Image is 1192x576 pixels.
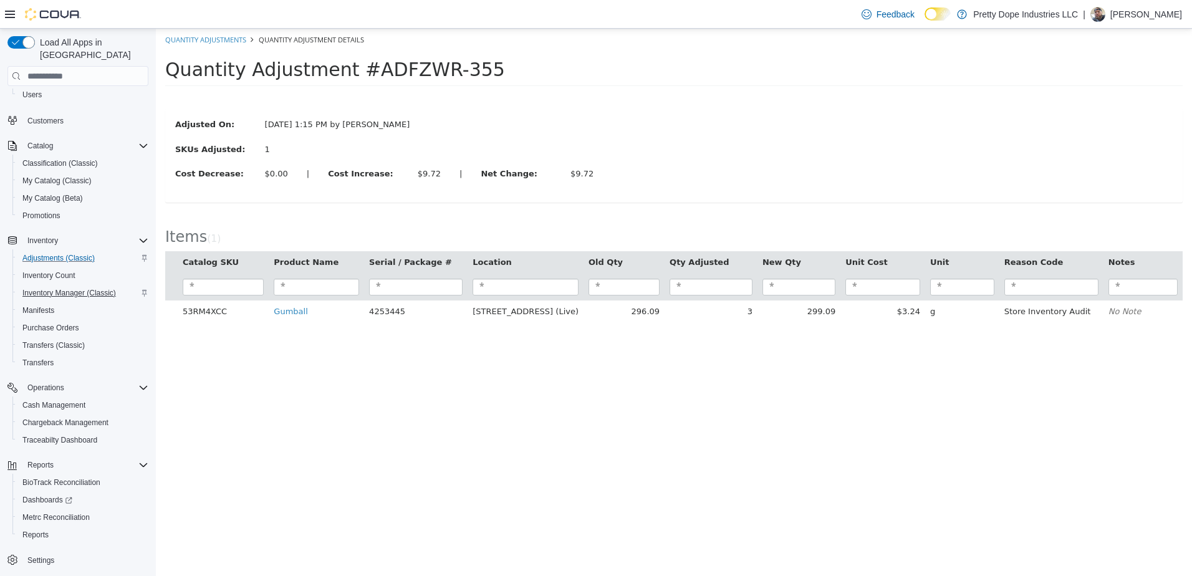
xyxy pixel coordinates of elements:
button: Operations [22,380,69,395]
a: Dashboards [17,492,77,507]
img: Cova [25,8,81,21]
a: Users [17,87,47,102]
span: Cash Management [22,400,85,410]
span: [STREET_ADDRESS] (Live) [317,278,423,287]
span: Classification (Classic) [17,156,148,171]
button: Reports [12,526,153,544]
span: Adjustments (Classic) [17,251,148,266]
button: Location [317,228,358,240]
button: Settings [2,551,153,569]
p: [PERSON_NAME] [1110,7,1182,22]
span: Users [22,90,42,100]
td: 299.09 [602,272,685,294]
button: Product Name [118,228,185,240]
td: $3.24 [685,272,769,294]
button: Inventory [2,232,153,249]
span: My Catalog (Classic) [17,173,148,188]
span: Dashboards [22,495,72,505]
div: [DATE] 1:15 PM by [PERSON_NAME] [100,90,269,102]
td: 53RM4XCC [22,272,113,294]
button: Traceabilty Dashboard [12,431,153,449]
button: Metrc Reconciliation [12,509,153,526]
button: Classification (Classic) [12,155,153,172]
span: Purchase Orders [22,323,79,333]
span: Cash Management [17,398,148,413]
a: Classification (Classic) [17,156,103,171]
span: Inventory [27,236,58,246]
a: Manifests [17,303,59,318]
span: My Catalog (Beta) [17,191,148,206]
span: Dashboards [17,492,148,507]
label: Adjusted On: [10,90,100,102]
span: Quantity Adjustment Details [103,6,208,16]
button: Operations [2,379,153,396]
label: Cost Decrease: [10,139,100,151]
p: Pretty Dope Industries LLC [973,7,1078,22]
button: Old Qty [433,228,469,240]
label: Net Change: [315,139,405,151]
span: Transfers [17,355,148,370]
a: Feedback [857,2,920,27]
span: Inventory Count [17,268,148,283]
em: No Note [953,278,986,287]
a: Traceabilty Dashboard [17,433,102,448]
span: Transfers (Classic) [17,338,148,353]
input: Dark Mode [925,7,951,21]
button: Inventory Manager (Classic) [12,284,153,302]
a: Cash Management [17,398,90,413]
a: Settings [22,553,59,568]
a: BioTrack Reconciliation [17,475,105,490]
td: 3 [509,272,602,294]
span: Catalog [22,138,148,153]
span: Reports [27,460,54,470]
a: Quantity Adjustments [9,6,90,16]
span: Customers [27,116,64,126]
button: Catalog [22,138,58,153]
a: Purchase Orders [17,320,84,335]
button: Users [12,86,153,103]
p: | [1083,7,1085,22]
button: My Catalog (Classic) [12,172,153,190]
button: Serial / Package # [213,228,299,240]
span: BioTrack Reconciliation [22,478,100,487]
span: 1 [55,204,61,216]
td: g [769,272,844,294]
td: Store Inventory Audit [844,272,948,294]
small: ( ) [51,204,65,216]
span: Metrc Reconciliation [22,512,90,522]
a: Chargeback Management [17,415,113,430]
span: Reports [17,527,148,542]
span: Quantity Adjustment #ADFZWR-355 [9,30,349,52]
a: Reports [17,527,54,542]
span: Traceabilty Dashboard [22,435,97,445]
span: Inventory Manager (Classic) [22,288,116,298]
span: Load All Apps in [GEOGRAPHIC_DATA] [35,36,148,61]
span: My Catalog (Beta) [22,193,83,203]
span: Traceabilty Dashboard [17,433,148,448]
button: Reports [2,456,153,474]
label: Cost Increase: [163,139,252,151]
span: Operations [27,383,64,393]
span: Transfers [22,358,54,368]
span: Users [17,87,148,102]
span: Settings [22,552,148,568]
div: Justin Jeffers [1090,7,1105,22]
button: Customers [2,111,153,129]
span: Classification (Classic) [22,158,98,168]
span: Items [9,199,51,217]
div: 1 [109,115,260,127]
button: Unit Cost [690,228,734,240]
span: Adjustments (Classic) [22,253,95,263]
button: New Qty [607,228,648,240]
span: Purchase Orders [17,320,148,335]
span: Customers [22,112,148,128]
span: BioTrack Reconciliation [17,475,148,490]
a: My Catalog (Beta) [17,191,88,206]
button: Catalog [2,137,153,155]
button: Notes [953,228,981,240]
label: | [294,139,315,151]
span: Chargeback Management [22,418,108,428]
span: Reports [22,458,148,473]
div: $9.72 [262,139,285,151]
